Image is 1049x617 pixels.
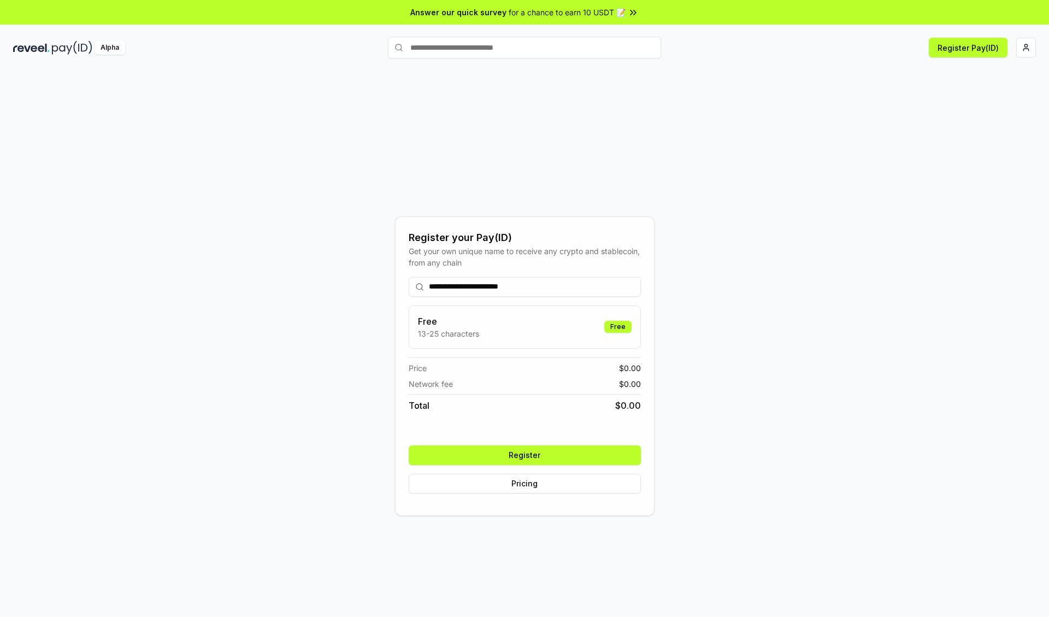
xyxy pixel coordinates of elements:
[604,321,632,333] div: Free
[929,38,1007,57] button: Register Pay(ID)
[619,362,641,374] span: $ 0.00
[409,362,427,374] span: Price
[615,399,641,412] span: $ 0.00
[509,7,626,18] span: for a chance to earn 10 USDT 📝
[52,41,92,55] img: pay_id
[409,230,641,245] div: Register your Pay(ID)
[619,378,641,390] span: $ 0.00
[409,378,453,390] span: Network fee
[409,445,641,465] button: Register
[409,474,641,493] button: Pricing
[418,328,479,339] p: 13-25 characters
[409,399,429,412] span: Total
[13,41,50,55] img: reveel_dark
[95,41,125,55] div: Alpha
[409,245,641,268] div: Get your own unique name to receive any crypto and stablecoin, from any chain
[418,315,479,328] h3: Free
[410,7,506,18] span: Answer our quick survey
